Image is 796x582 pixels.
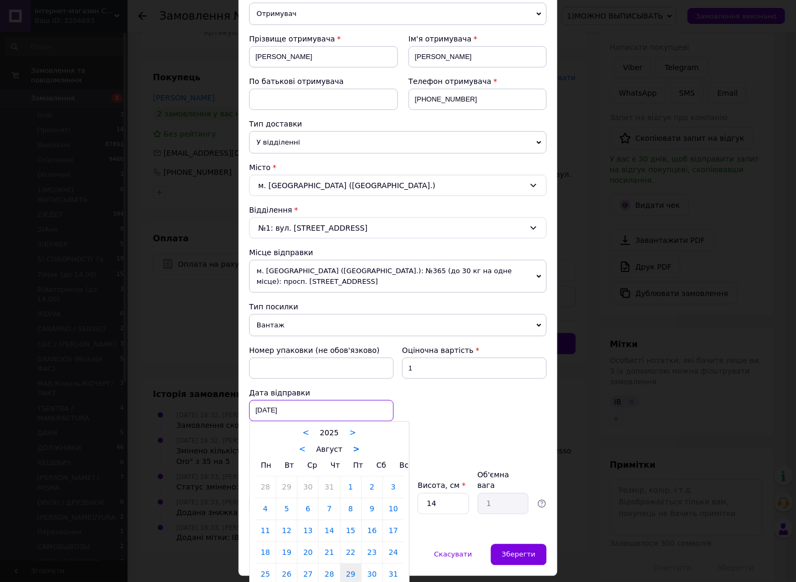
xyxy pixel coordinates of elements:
a: 10 [383,499,404,520]
a: 24 [383,542,404,563]
a: 19 [276,542,297,563]
a: 2 [362,477,383,498]
a: 7 [319,499,340,520]
span: Ср [307,461,317,470]
a: 5 [276,499,297,520]
span: Пн [261,461,272,470]
a: 9 [362,499,383,520]
span: Чт [331,461,340,470]
a: 22 [341,542,361,563]
a: 23 [362,542,383,563]
a: < [299,445,306,454]
a: 4 [255,499,276,520]
a: 28 [255,477,276,498]
a: 31 [319,477,340,498]
span: Пт [353,461,363,470]
a: 13 [298,520,318,542]
a: 1 [341,477,361,498]
a: 15 [341,520,361,542]
a: 21 [319,542,340,563]
a: 30 [298,477,318,498]
span: Скасувати [434,551,472,559]
span: Зберегти [502,551,536,559]
a: 11 [255,520,276,542]
a: 8 [341,499,361,520]
span: Вт [285,461,294,470]
span: Сб [377,461,386,470]
a: 14 [319,520,340,542]
a: > [353,445,360,454]
a: 6 [298,499,318,520]
a: < [303,428,310,438]
a: 12 [276,520,297,542]
span: Вс [400,461,409,470]
a: 18 [255,542,276,563]
a: 3 [383,477,404,498]
span: 2025 [320,429,339,437]
a: > [350,428,357,438]
span: Август [316,445,342,454]
a: 17 [383,520,404,542]
a: 16 [362,520,383,542]
a: 29 [276,477,297,498]
a: 20 [298,542,318,563]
